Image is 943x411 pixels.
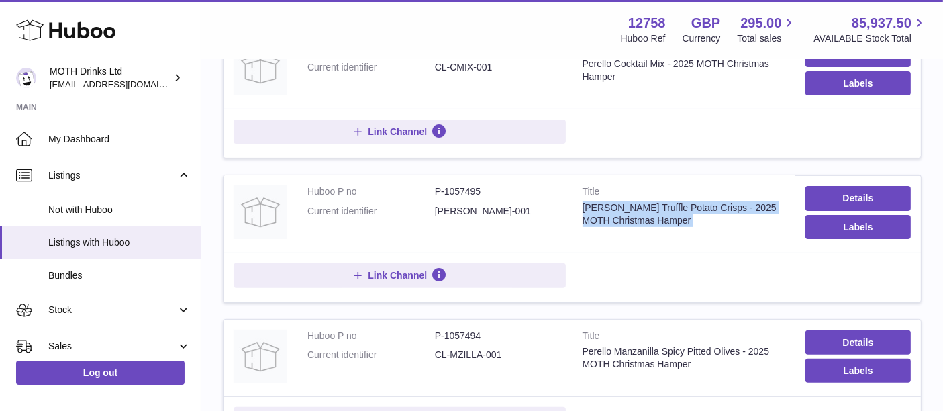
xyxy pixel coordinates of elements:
span: Link Channel [368,269,427,281]
span: Listings with Huboo [48,236,191,249]
img: Perello Cocktail Mix - 2025 MOTH Christmas Hamper [234,42,287,95]
dt: Current identifier [307,349,435,361]
button: Labels [805,215,911,239]
strong: GBP [691,14,720,32]
button: Link Channel [234,263,566,287]
img: Perello Manzanilla Spicy Pitted Olives - 2025 MOTH Christmas Hamper [234,330,287,383]
a: Details [805,186,911,210]
strong: Title [583,330,785,346]
span: Sales [48,340,177,353]
span: Not with Huboo [48,203,191,216]
span: 295.00 [740,14,781,32]
div: Perello Manzanilla Spicy Pitted Olives - 2025 MOTH Christmas Hamper [583,345,785,371]
span: Total sales [737,32,797,45]
dd: CL-MZILLA-001 [435,349,562,361]
dt: Current identifier [307,61,435,74]
button: Labels [805,71,911,95]
button: Link Channel [234,120,566,144]
dd: [PERSON_NAME]-001 [435,205,562,218]
dd: P-1057494 [435,330,562,342]
div: Perello Cocktail Mix - 2025 MOTH Christmas Hamper [583,58,785,83]
strong: Title [583,185,785,201]
span: Bundles [48,269,191,282]
dd: CL-CMIX-001 [435,61,562,74]
span: Link Channel [368,126,427,138]
span: 85,937.50 [852,14,911,32]
a: 295.00 Total sales [737,14,797,45]
dt: Huboo P no [307,330,435,342]
img: internalAdmin-12758@internal.huboo.com [16,68,36,88]
div: Huboo Ref [621,32,666,45]
a: Log out [16,361,185,385]
span: My Dashboard [48,133,191,146]
a: 85,937.50 AVAILABLE Stock Total [813,14,927,45]
div: MOTH Drinks Ltd [50,65,170,91]
span: Listings [48,169,177,182]
dt: Huboo P no [307,185,435,198]
span: AVAILABLE Stock Total [813,32,927,45]
div: Currency [683,32,721,45]
dd: P-1057495 [435,185,562,198]
a: Details [805,330,911,355]
dt: Current identifier [307,205,435,218]
img: Torres Truffle Potato Crisps - 2025 MOTH Christmas Hamper [234,185,287,239]
strong: 12758 [628,14,666,32]
button: Labels [805,359,911,383]
span: Stock [48,304,177,316]
div: [PERSON_NAME] Truffle Potato Crisps - 2025 MOTH Christmas Hamper [583,201,785,227]
span: [EMAIL_ADDRESS][DOMAIN_NAME] [50,79,197,89]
